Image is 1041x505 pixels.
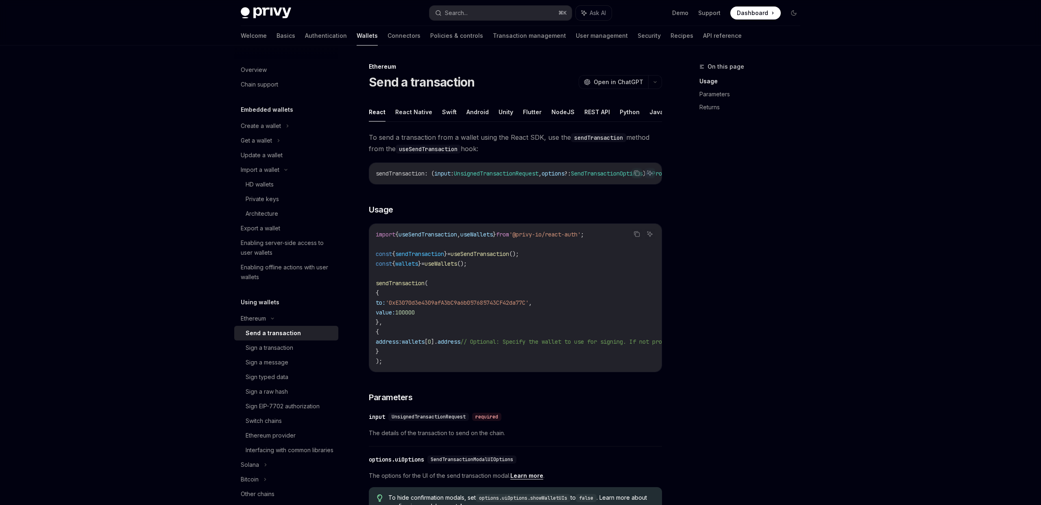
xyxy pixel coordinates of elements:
button: Copy the contents from the code block [632,168,642,178]
span: ( [425,280,428,287]
button: Python [620,102,640,121]
span: '@privy-io/react-auth' [509,231,581,238]
span: UnsignedTransactionRequest [392,414,466,420]
div: Search... [445,8,468,18]
h1: Send a transaction [369,75,475,89]
div: Interfacing with common libraries [246,445,333,455]
button: Open in ChatGPT [579,75,648,89]
a: Learn more [510,472,543,479]
span: The details of the transaction to send on the chain. [369,428,662,438]
span: , [529,299,532,306]
a: Welcome [241,26,267,46]
span: } [493,231,496,238]
div: Solana [241,460,259,470]
span: from [496,231,509,238]
span: ]. [431,338,438,345]
button: React [369,102,385,121]
span: : [451,170,454,177]
div: input [369,413,385,421]
a: Overview [234,63,338,77]
div: Enabling server-side access to user wallets [241,238,333,258]
div: Overview [241,65,267,75]
div: Sign EIP-7702 authorization [246,401,320,411]
code: false [576,494,597,502]
a: Wallets [357,26,378,46]
a: Sign a transaction [234,340,338,355]
button: Java [649,102,664,121]
div: Chain support [241,80,278,89]
a: Private keys [234,192,338,206]
span: ) [642,170,646,177]
span: On this page [708,62,744,72]
button: Android [466,102,489,121]
span: // Optional: Specify the wallet to use for signing. If not provided, the first wallet will be used. [460,338,782,345]
a: Connectors [388,26,420,46]
div: Send a transaction [246,328,301,338]
span: 0 [428,338,431,345]
a: Parameters [699,88,807,101]
div: Ethereum provider [246,431,296,440]
div: Get a wallet [241,136,272,145]
span: ); [376,358,382,365]
span: ?: [564,170,571,177]
svg: Tip [377,494,383,502]
span: import [376,231,395,238]
span: address [438,338,460,345]
div: Sign typed data [246,372,288,382]
span: (); [509,250,519,258]
button: Swift [442,102,457,121]
span: }, [376,319,382,326]
span: { [392,250,395,258]
span: useSendTransaction [399,231,457,238]
div: Create a wallet [241,121,281,131]
span: useSendTransaction [451,250,509,258]
a: Demo [672,9,688,17]
a: Enabling server-side access to user wallets [234,236,338,260]
span: Dashboard [737,9,768,17]
div: Sign a transaction [246,343,293,353]
code: sendTransaction [571,133,626,142]
span: { [376,289,379,297]
button: Copy the contents from the code block [632,229,642,239]
img: dark logo [241,7,291,19]
span: const [376,260,392,267]
span: = [421,260,425,267]
a: Usage [699,75,807,88]
a: Sign a message [234,355,338,370]
div: Other chains [241,489,274,499]
a: Architecture [234,206,338,221]
div: Architecture [246,209,278,219]
span: sendTransaction [395,250,444,258]
span: SendTransactionOptions [571,170,642,177]
span: The options for the UI of the send transaction modal. . [369,471,662,481]
span: address: [376,338,402,345]
a: Returns [699,101,807,114]
span: sendTransaction [376,170,425,177]
span: ; [581,231,584,238]
span: { [392,260,395,267]
span: wallets [395,260,418,267]
span: } [444,250,447,258]
div: Private keys [246,194,279,204]
a: Chain support [234,77,338,92]
button: Toggle dark mode [787,7,800,20]
a: Switch chains [234,414,338,428]
h5: Embedded wallets [241,105,293,115]
button: Flutter [523,102,542,121]
span: sendTransaction [376,280,425,287]
span: useWallets [425,260,457,267]
button: Ask AI [645,229,655,239]
div: Ethereum [241,314,266,323]
a: Support [698,9,721,17]
span: } [376,348,379,355]
span: value: [376,309,395,316]
button: Ask AI [576,6,612,20]
a: Update a wallet [234,148,338,163]
code: useSendTransaction [396,145,461,154]
a: Security [638,26,661,46]
a: Transaction management [493,26,566,46]
h5: Using wallets [241,297,279,307]
a: Authentication [305,26,347,46]
span: SendTransactionModalUIOptions [431,456,513,463]
span: To send a transaction from a wallet using the React SDK, use the method from the hook: [369,132,662,154]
